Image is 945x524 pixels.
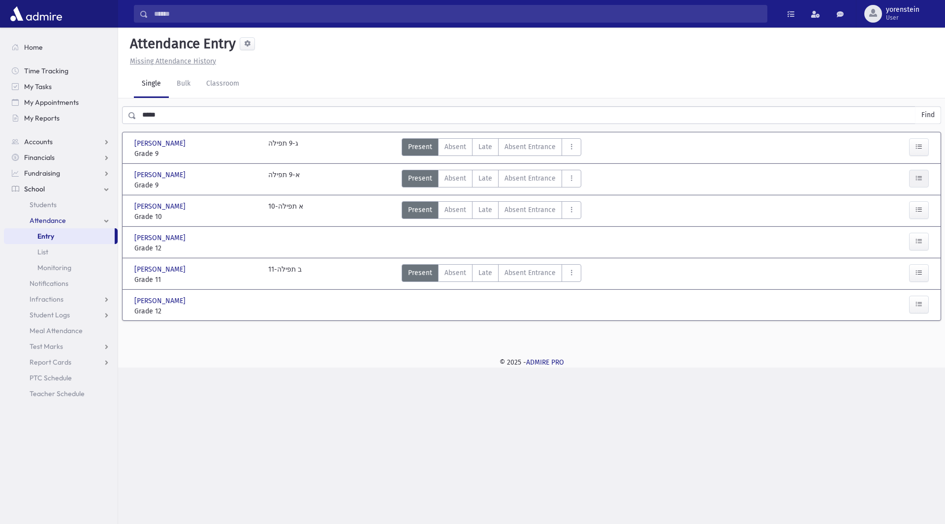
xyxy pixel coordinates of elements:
span: Grade 9 [134,180,258,190]
span: User [886,14,919,22]
span: Present [408,173,432,184]
a: School [4,181,118,197]
img: AdmirePro [8,4,64,24]
span: Late [478,173,492,184]
a: Fundraising [4,165,118,181]
h5: Attendance Entry [126,35,236,52]
span: Grade 10 [134,212,258,222]
a: Notifications [4,276,118,291]
span: Absent Entrance [504,268,556,278]
span: Financials [24,153,55,162]
div: AttTypes [402,138,581,159]
a: Infractions [4,291,118,307]
button: Find [915,107,941,123]
span: Time Tracking [24,66,68,75]
a: My Tasks [4,79,118,94]
a: Teacher Schedule [4,386,118,401]
span: Late [478,142,492,152]
a: Accounts [4,134,118,150]
input: Search [148,5,767,23]
span: Accounts [24,137,53,146]
span: Grade 12 [134,243,258,253]
span: List [37,247,48,256]
div: 11-ב תפילה [268,264,302,285]
a: Entry [4,228,115,244]
span: My Tasks [24,82,52,91]
div: AttTypes [402,264,581,285]
span: Late [478,268,492,278]
span: Present [408,205,432,215]
span: Student Logs [30,310,70,319]
a: My Reports [4,110,118,126]
a: Home [4,39,118,55]
span: [PERSON_NAME] [134,201,188,212]
span: [PERSON_NAME] [134,170,188,180]
span: Report Cards [30,358,71,367]
span: [PERSON_NAME] [134,138,188,149]
span: Present [408,268,432,278]
div: AttTypes [402,201,581,222]
a: Missing Attendance History [126,57,216,65]
span: Students [30,200,57,209]
a: Single [134,70,169,98]
a: PTC Schedule [4,370,118,386]
a: Financials [4,150,118,165]
span: Meal Attendance [30,326,83,335]
span: School [24,185,45,193]
a: My Appointments [4,94,118,110]
span: Present [408,142,432,152]
span: Grade 12 [134,306,258,316]
span: My Appointments [24,98,79,107]
a: Meal Attendance [4,323,118,339]
a: Time Tracking [4,63,118,79]
span: [PERSON_NAME] [134,233,188,243]
span: Infractions [30,295,63,304]
span: Fundraising [24,169,60,178]
div: AttTypes [402,170,581,190]
a: ADMIRE PRO [526,358,564,367]
u: Missing Attendance History [130,57,216,65]
a: List [4,244,118,260]
a: Classroom [198,70,247,98]
a: Bulk [169,70,198,98]
span: Late [478,205,492,215]
a: Report Cards [4,354,118,370]
a: Test Marks [4,339,118,354]
span: Absent [444,173,466,184]
span: Notifications [30,279,68,288]
span: My Reports [24,114,60,123]
a: Students [4,197,118,213]
a: Student Logs [4,307,118,323]
span: Entry [37,232,54,241]
span: PTC Schedule [30,373,72,382]
div: ג-9 תפילה [268,138,298,159]
div: © 2025 - [134,357,929,368]
span: Absent Entrance [504,205,556,215]
span: Absent [444,205,466,215]
span: Grade 9 [134,149,258,159]
span: Attendance [30,216,66,225]
span: yorenstein [886,6,919,14]
div: א-9 תפילה [268,170,300,190]
span: Absent [444,142,466,152]
span: Absent Entrance [504,173,556,184]
div: 10-א תפילה [268,201,303,222]
span: Absent Entrance [504,142,556,152]
span: Grade 11 [134,275,258,285]
a: Attendance [4,213,118,228]
a: Monitoring [4,260,118,276]
span: Test Marks [30,342,63,351]
span: Monitoring [37,263,71,272]
span: [PERSON_NAME] [134,264,188,275]
span: [PERSON_NAME] [134,296,188,306]
span: Home [24,43,43,52]
span: Absent [444,268,466,278]
span: Teacher Schedule [30,389,85,398]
